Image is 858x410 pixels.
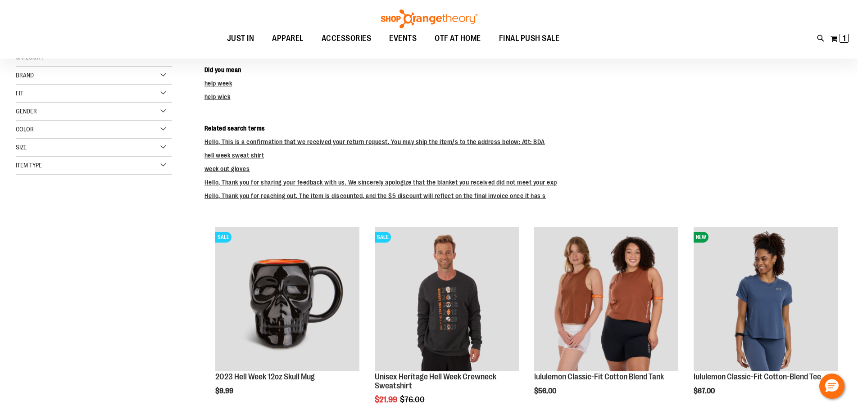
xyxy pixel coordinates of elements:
a: lululemon Classic-Fit Cotton-Blend TeeNEW [694,227,838,373]
a: Hello, Thank you for reaching out. The item is discounted, and the $5 discount will reflect on th... [204,192,546,199]
span: EVENTS [389,28,417,49]
img: Product image for Hell Week 12oz Skull Mug [215,227,359,371]
a: OTF AT HOME [426,28,490,49]
a: EVENTS [380,28,426,49]
span: Gender [16,108,37,115]
span: $21.99 [375,395,399,404]
a: FINAL PUSH SALE [490,28,569,49]
a: lululemon Classic-Fit Cotton Blend Tank [534,372,664,381]
a: JUST IN [218,28,263,49]
img: Shop Orangetheory [380,9,479,28]
a: Hello, This is a confirmation that we received your return request. You may ship the item/s to th... [204,138,545,145]
span: $67.00 [694,387,716,395]
span: 1 [843,34,846,43]
img: lululemon Classic-Fit Cotton-Blend Tee [694,227,838,371]
a: lululemon Classic-Fit Cotton Blend Tank [534,227,678,373]
img: lululemon Classic-Fit Cotton Blend Tank [534,227,678,371]
span: FINAL PUSH SALE [499,28,560,49]
span: Size [16,144,27,151]
span: $9.99 [215,387,235,395]
a: help wick [204,93,231,100]
span: SALE [215,232,232,243]
span: Brand [16,72,34,79]
span: Item Type [16,162,42,169]
button: Hello, have a question? Let’s chat. [819,374,844,399]
span: Fit [16,90,23,97]
span: ACCESSORIES [322,28,372,49]
a: APPAREL [263,28,313,49]
span: Color [16,126,34,133]
a: lululemon Classic-Fit Cotton-Blend Tee [694,372,821,381]
a: hell week sweat shirt [204,152,264,159]
a: ACCESSORIES [313,28,381,49]
a: week out gloves [204,165,250,172]
dt: Related search terms [204,124,842,133]
a: Hello, Thank you for sharing your feedback with us. We sincerely apologize that the blanket you r... [204,179,557,186]
dt: Did you mean [204,65,842,74]
img: Product image for Unisex Heritage Hell Week Crewneck Sweatshirt [375,227,519,371]
span: $56.00 [534,387,558,395]
a: Unisex Heritage Hell Week Crewneck Sweatshirt [375,372,496,390]
span: $76.00 [400,395,426,404]
a: Product image for Hell Week 12oz Skull MugSALE [215,227,359,373]
span: APPAREL [272,28,304,49]
a: Product image for Unisex Heritage Hell Week Crewneck SweatshirtSALE [375,227,519,373]
a: help week [204,80,232,87]
span: JUST IN [227,28,254,49]
a: 2023 Hell Week 12oz Skull Mug [215,372,315,381]
span: SALE [375,232,391,243]
span: NEW [694,232,708,243]
span: OTF AT HOME [435,28,481,49]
